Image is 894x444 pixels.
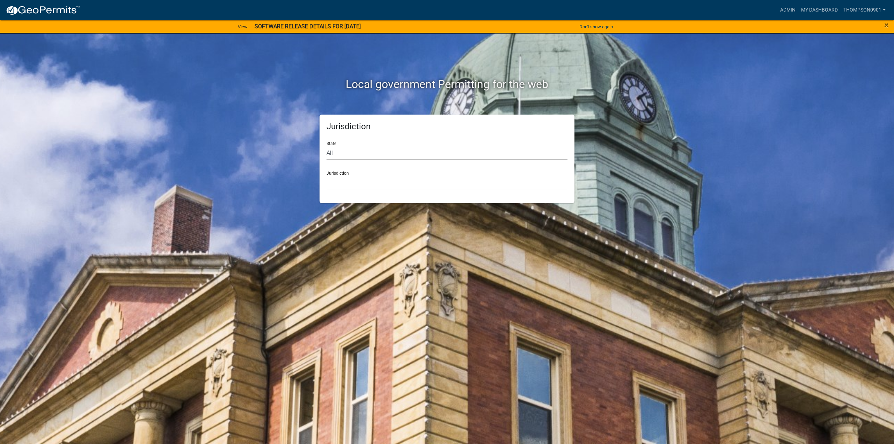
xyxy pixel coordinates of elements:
strong: SOFTWARE RELEASE DETAILS FOR [DATE] [255,23,361,30]
button: Don't show again [577,21,616,32]
a: thompson0901 [841,3,888,17]
button: Close [884,21,889,29]
a: Admin [777,3,798,17]
h2: Local government Permitting for the web [253,78,641,91]
a: My Dashboard [798,3,841,17]
span: × [884,20,889,30]
h5: Jurisdiction [327,122,567,132]
a: View [235,21,250,32]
